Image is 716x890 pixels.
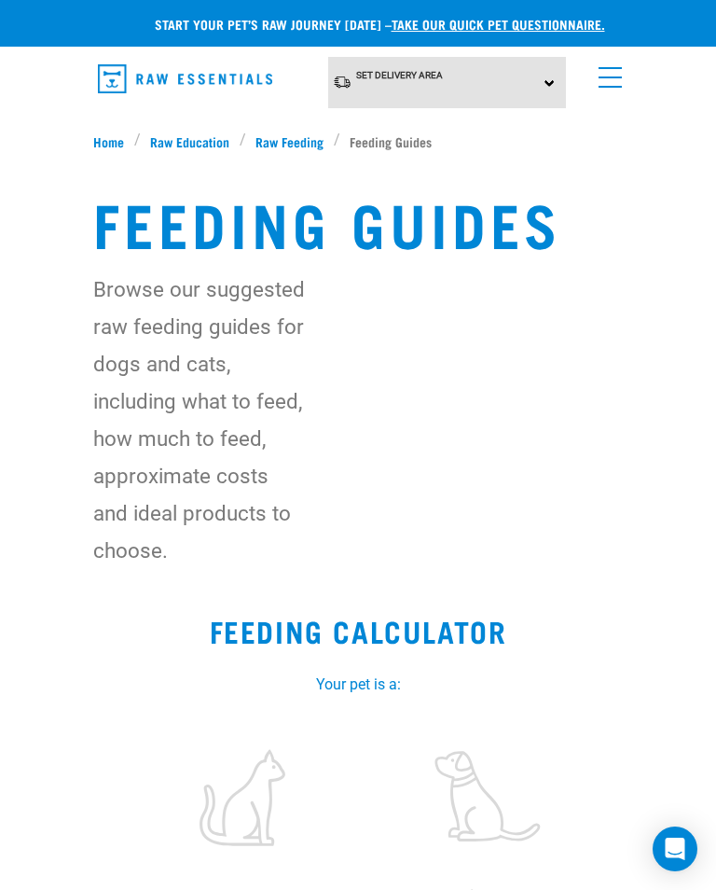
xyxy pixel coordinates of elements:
[98,64,272,93] img: Raw Essentials Logo
[589,56,623,90] a: menu
[22,614,694,647] h2: Feeding Calculator
[333,75,351,90] img: van-moving.png
[93,271,305,569] p: Browse our suggested raw feeding guides for dogs and cats, including what to feed, how much to fe...
[653,827,697,871] div: Open Intercom Messenger
[104,674,612,696] label: Your pet is a:
[93,188,623,256] h1: Feeding Guides
[93,132,124,151] span: Home
[150,132,229,151] span: Raw Education
[93,132,623,151] nav: breadcrumbs
[392,21,605,27] a: take our quick pet questionnaire.
[356,70,443,80] span: Set Delivery Area
[93,132,134,151] a: Home
[255,132,324,151] span: Raw Feeding
[141,132,240,151] a: Raw Education
[246,132,334,151] a: Raw Feeding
